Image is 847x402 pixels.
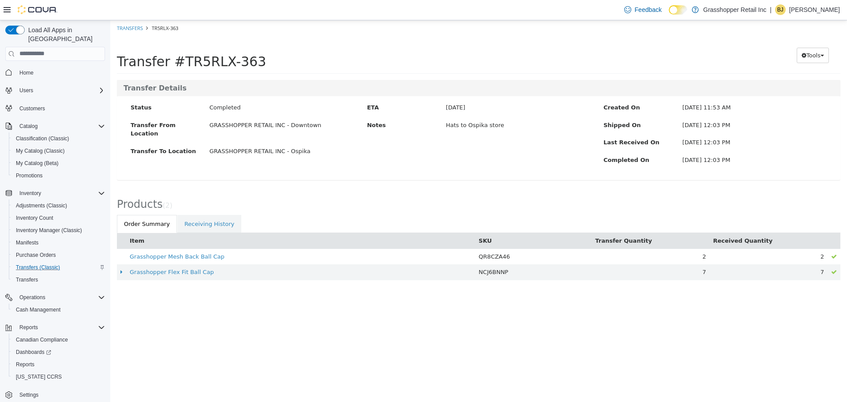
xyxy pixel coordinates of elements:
a: Grasshopper Flex Fit Ball Cap [19,248,104,255]
button: Home [2,66,109,79]
span: Purchase Orders [16,252,56,259]
small: ( ) [52,181,62,189]
span: Catalog [16,121,105,131]
span: Inventory Count [12,213,105,223]
button: Inventory [2,187,109,199]
a: My Catalog (Beta) [12,158,62,169]
button: Received Quantity [603,216,664,225]
span: Reports [16,322,105,333]
button: Reports [16,322,41,333]
a: Adjustments (Classic) [12,200,71,211]
span: Tools [696,32,710,38]
button: Operations [2,291,109,304]
button: Transfers [9,274,109,286]
span: [US_STATE] CCRS [16,373,62,380]
span: Dashboards [12,347,105,357]
button: Manifests [9,237,109,249]
span: Classification (Classic) [16,135,69,142]
a: My Catalog (Classic) [12,146,68,156]
span: My Catalog (Beta) [16,160,59,167]
span: Inventory Manager (Classic) [12,225,105,236]
span: Promotions [12,170,105,181]
span: 2 [710,233,714,240]
button: Operations [16,292,49,303]
span: Operations [19,294,45,301]
div: [DATE] 11:53 AM [566,83,723,92]
input: Dark Mode [669,5,687,15]
h3: Transfer Details [13,64,723,72]
div: [DATE] 12:03 PM [566,135,723,144]
button: Reports [9,358,109,371]
a: Settings [16,390,42,400]
span: Adjustments (Classic) [12,200,105,211]
button: Inventory Manager (Classic) [9,224,109,237]
span: Feedback [635,5,662,14]
span: TR5RLX-363 [41,4,68,11]
button: Inventory Count [9,212,109,224]
span: Manifests [12,237,105,248]
button: Settings [2,388,109,401]
span: 2 [55,181,60,189]
label: Shipped On [487,101,566,109]
span: My Catalog (Classic) [12,146,105,156]
a: Manifests [12,237,42,248]
button: Transfer Quantity [485,216,543,225]
a: Canadian Compliance [12,334,71,345]
img: Cova [18,5,57,14]
span: Inventory [19,190,41,197]
button: My Catalog (Classic) [9,145,109,157]
label: Transfer From Location [14,101,93,118]
div: [DATE] 12:03 PM [566,118,723,127]
a: Classification (Classic) [12,133,73,144]
span: Inventory Count [16,214,53,222]
span: Catalog [19,123,37,130]
button: Adjustments (Classic) [9,199,109,212]
button: Customers [2,102,109,115]
span: Transfers [12,274,105,285]
span: Promotions [16,172,43,179]
span: Home [19,69,34,76]
span: Cash Management [16,306,60,313]
button: [US_STATE] CCRS [9,371,109,383]
button: SKU [368,216,383,225]
span: Canadian Compliance [12,334,105,345]
span: Transfer #TR5RLX-363 [7,34,156,49]
a: Grasshopper Mesh Back Ball Cap [19,233,114,240]
a: Inventory Count [12,213,57,223]
button: Classification (Classic) [9,132,109,145]
span: Customers [16,103,105,114]
div: [DATE] [329,83,487,92]
span: Classification (Classic) [12,133,105,144]
label: Last Received On [487,118,566,127]
span: My Catalog (Classic) [16,147,65,154]
span: Settings [16,389,105,400]
a: Home [16,68,37,78]
button: Inventory [16,188,45,199]
span: Transfers [16,276,38,283]
a: Dashboards [12,347,55,357]
button: Promotions [9,169,109,182]
a: Feedback [621,1,665,19]
span: Inventory Manager (Classic) [16,227,82,234]
span: My Catalog (Beta) [12,158,105,169]
span: Transfers (Classic) [16,264,60,271]
span: Reports [12,359,105,370]
div: Completed [93,83,250,92]
button: Transfers (Classic) [9,261,109,274]
span: Users [16,85,105,96]
button: Users [16,85,37,96]
span: Settings [19,391,38,398]
label: Status [14,83,93,92]
button: Item [19,216,36,225]
a: Receiving History [67,195,131,213]
label: Transfer To Location [14,127,93,135]
div: GRASSHOPPER RETAIL INC - Downtown [93,101,250,109]
span: 7 [592,248,596,255]
span: NCJ6BNNP [368,248,398,255]
a: Cash Management [12,304,64,315]
p: Grasshopper Retail Inc [703,4,766,15]
label: Notes [250,101,329,109]
span: Manifests [16,239,38,246]
button: Catalog [16,121,41,131]
span: Load All Apps in [GEOGRAPHIC_DATA] [25,26,105,43]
